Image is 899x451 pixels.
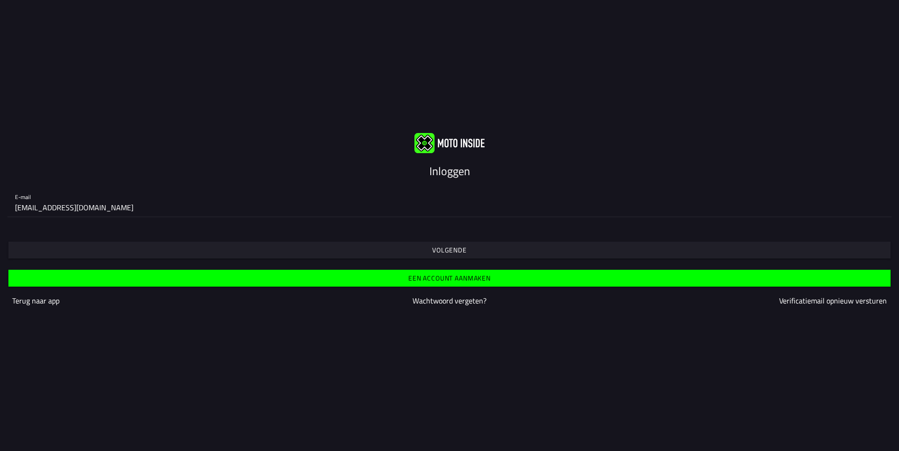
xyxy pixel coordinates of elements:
[779,295,887,306] a: Verificatiemail opnieuw versturen
[413,295,486,306] a: Wachtwoord vergeten?
[15,198,884,217] input: E-mail
[12,295,59,306] a: Terug naar app
[432,247,467,253] ion-text: Volgende
[8,270,891,287] ion-button: Een account aanmaken
[429,163,470,179] ion-text: Inloggen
